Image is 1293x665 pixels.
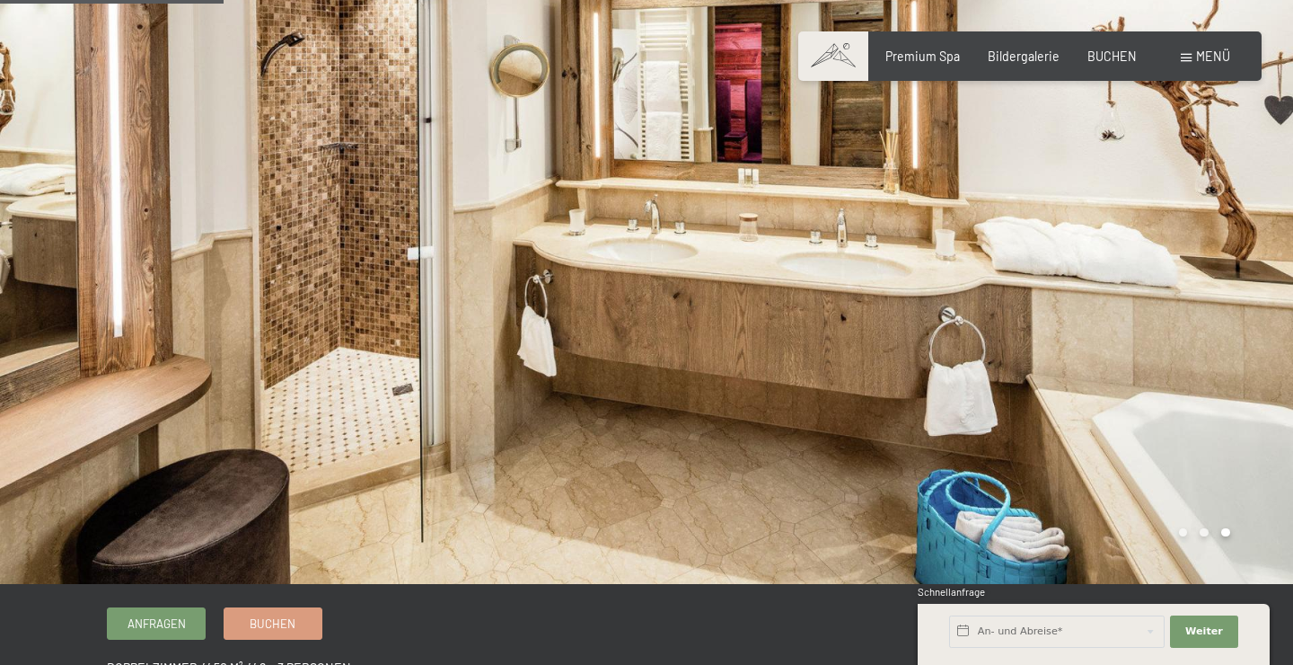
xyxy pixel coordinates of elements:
[918,586,985,598] span: Schnellanfrage
[128,616,186,632] span: Anfragen
[1185,625,1223,639] span: Weiter
[1170,616,1238,648] button: Weiter
[250,616,295,632] span: Buchen
[224,608,321,638] a: Buchen
[1087,49,1137,64] a: BUCHEN
[108,608,205,638] a: Anfragen
[885,49,960,64] a: Premium Spa
[1196,49,1230,64] span: Menü
[988,49,1060,64] a: Bildergalerie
